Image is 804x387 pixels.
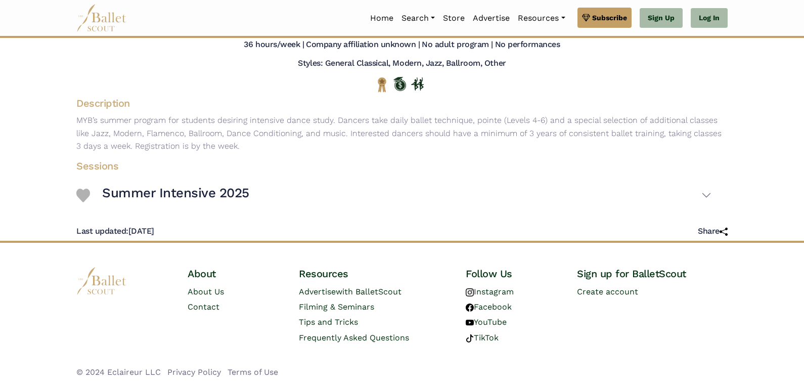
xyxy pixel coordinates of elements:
[299,333,409,342] a: Frequently Asked Questions
[76,267,127,295] img: logo
[167,367,221,377] a: Privacy Policy
[228,367,278,377] a: Terms of Use
[592,12,627,23] span: Subscribe
[188,302,219,312] a: Contact
[76,366,161,379] li: © 2024 Eclaireur LLC
[102,185,249,202] h3: Summer Intensive 2025
[439,8,469,29] a: Store
[411,77,424,91] img: In Person
[298,58,506,69] h5: Styles: General Classical, Modern, Jazz, Ballroom, Other
[577,287,638,296] a: Create account
[306,39,420,50] h5: Company affiliation unknown |
[698,226,728,237] h5: Share
[466,317,507,327] a: YouTube
[393,77,406,91] img: Offers Scholarship
[466,288,474,296] img: instagram logo
[299,302,374,312] a: Filming & Seminars
[466,334,474,342] img: tiktok logo
[495,39,560,50] h5: No performances
[577,267,728,280] h4: Sign up for BalletScout
[422,39,493,50] h5: No adult program |
[336,287,401,296] span: with BalletScout
[76,189,90,202] img: Heart
[397,8,439,29] a: Search
[244,39,304,50] h5: 36 hours/week |
[577,8,632,28] a: Subscribe
[582,12,590,23] img: gem.svg
[466,302,512,312] a: Facebook
[466,304,474,312] img: facebook logo
[469,8,514,29] a: Advertise
[188,287,224,296] a: About Us
[76,226,154,237] h5: [DATE]
[102,181,711,210] button: Summer Intensive 2025
[466,267,561,280] h4: Follow Us
[68,159,720,173] h4: Sessions
[466,319,474,327] img: youtube logo
[466,287,514,296] a: Instagram
[68,97,736,110] h4: Description
[691,8,728,28] a: Log In
[514,8,569,29] a: Resources
[466,333,499,342] a: TikTok
[76,226,128,236] span: Last updated:
[299,287,401,296] a: Advertisewith BalletScout
[299,317,358,327] a: Tips and Tricks
[188,267,283,280] h4: About
[640,8,683,28] a: Sign Up
[299,267,450,280] h4: Resources
[366,8,397,29] a: Home
[376,77,388,93] img: National
[68,114,736,153] p: MYB’s summer program for students desiring intensive dance study. Dancers take daily ballet techn...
